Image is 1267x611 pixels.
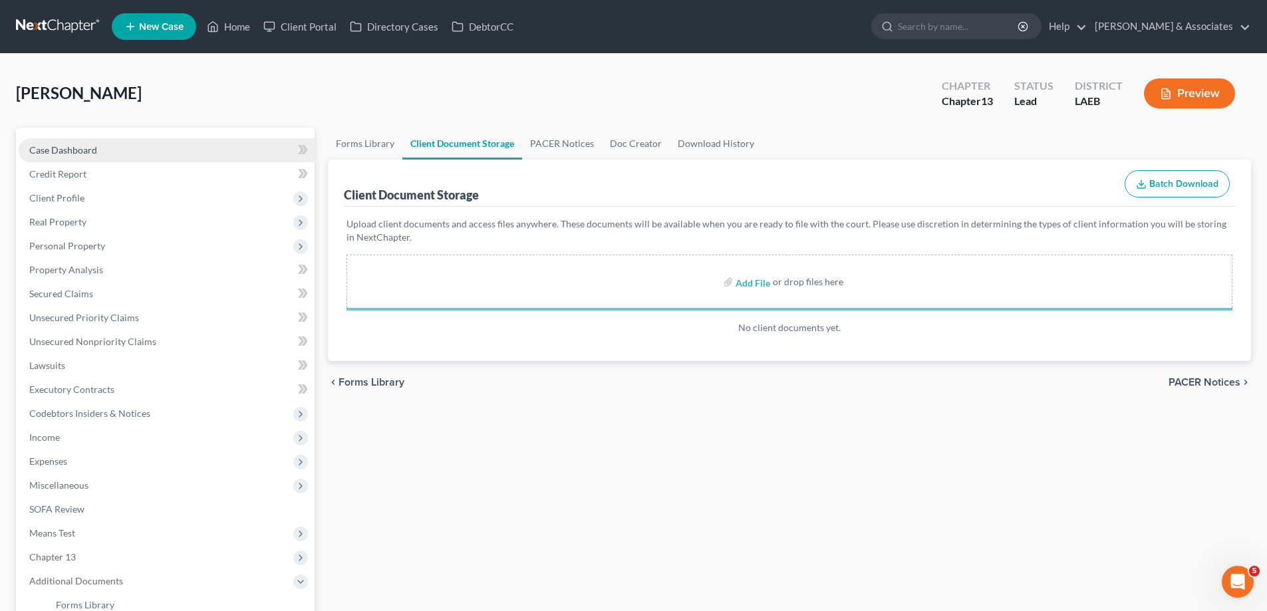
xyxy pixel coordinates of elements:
[344,187,479,203] div: Client Document Storage
[1088,15,1250,39] a: [PERSON_NAME] & Associates
[29,144,97,156] span: Case Dashboard
[1042,15,1087,39] a: Help
[29,288,93,299] span: Secured Claims
[29,240,105,251] span: Personal Property
[328,128,402,160] a: Forms Library
[16,83,142,102] span: [PERSON_NAME]
[1014,78,1054,94] div: Status
[29,384,114,395] span: Executory Contracts
[29,264,103,275] span: Property Analysis
[19,138,315,162] a: Case Dashboard
[328,377,339,388] i: chevron_left
[402,128,522,160] a: Client Document Storage
[522,128,602,160] a: PACER Notices
[898,14,1020,39] input: Search by name...
[29,479,88,491] span: Miscellaneous
[347,321,1232,334] p: No client documents yet.
[29,575,123,586] span: Additional Documents
[1125,170,1230,198] button: Batch Download
[942,78,993,94] div: Chapter
[29,408,150,419] span: Codebtors Insiders & Notices
[347,217,1232,244] p: Upload client documents and access files anywhere. These documents will be available when you are...
[339,377,404,388] span: Forms Library
[29,312,139,323] span: Unsecured Priority Claims
[1075,94,1123,109] div: LAEB
[29,168,86,180] span: Credit Report
[343,15,445,39] a: Directory Cases
[139,22,184,32] span: New Case
[257,15,343,39] a: Client Portal
[1169,377,1251,388] button: PACER Notices chevron_right
[19,306,315,330] a: Unsecured Priority Claims
[29,503,84,515] span: SOFA Review
[328,377,404,388] button: chevron_left Forms Library
[19,354,315,378] a: Lawsuits
[1075,78,1123,94] div: District
[1222,566,1254,598] iframe: Intercom live chat
[670,128,762,160] a: Download History
[19,378,315,402] a: Executory Contracts
[1169,377,1240,388] span: PACER Notices
[1014,94,1054,109] div: Lead
[942,94,993,109] div: Chapter
[981,94,993,107] span: 13
[19,282,315,306] a: Secured Claims
[29,192,84,203] span: Client Profile
[1240,377,1251,388] i: chevron_right
[1249,566,1260,576] span: 5
[29,360,65,371] span: Lawsuits
[19,162,315,186] a: Credit Report
[29,551,76,562] span: Chapter 13
[19,330,315,354] a: Unsecured Nonpriority Claims
[445,15,520,39] a: DebtorCC
[29,336,156,347] span: Unsecured Nonpriority Claims
[29,216,86,227] span: Real Property
[602,128,670,160] a: Doc Creator
[200,15,257,39] a: Home
[56,599,114,610] span: Forms Library
[1144,78,1235,108] button: Preview
[1149,178,1218,189] span: Batch Download
[19,258,315,282] a: Property Analysis
[19,497,315,521] a: SOFA Review
[29,431,60,443] span: Income
[29,527,75,539] span: Means Test
[773,275,843,289] div: or drop files here
[29,455,67,467] span: Expenses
